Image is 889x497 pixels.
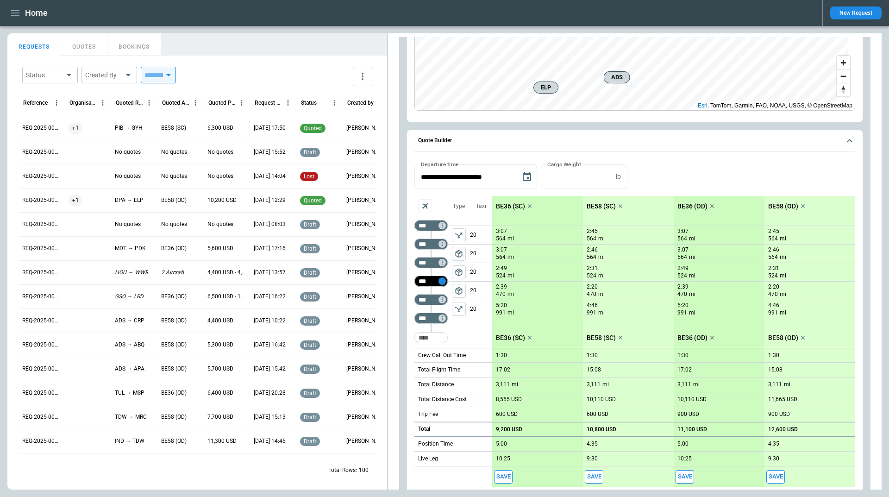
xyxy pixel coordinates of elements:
[453,202,465,210] p: Type
[115,269,148,277] p: HOU → WWR
[677,334,707,342] p: BE36 (OD)
[414,332,448,343] div: Too short
[768,309,778,317] p: 991
[418,381,454,389] p: Total Distance
[115,220,141,228] p: No quotes
[768,352,779,359] p: 1:30
[161,220,187,228] p: No quotes
[414,239,448,250] div: Not found
[207,245,233,252] p: 5,600 USD
[496,228,507,235] p: 3:07
[254,293,286,301] p: 08/04/2025 16:22
[115,148,141,156] p: No quotes
[689,235,695,243] p: mi
[677,290,687,298] p: 470
[302,270,318,276] span: draft
[161,293,187,301] p: BE36 (OD)
[302,173,316,180] span: lost
[143,97,155,109] button: Quoted Route column menu
[518,168,536,186] button: Choose date, selected date is Aug 29, 2025
[69,189,82,212] span: +1
[676,470,694,484] span: Save this aircraft quote and copy details to clipboard
[768,366,783,373] p: 15:08
[768,265,779,272] p: 2:31
[780,272,786,280] p: mi
[768,440,779,447] p: 4:35
[346,124,385,132] p: Allen Maki
[496,334,525,342] p: BE36 (SC)
[353,67,372,86] button: more
[608,73,626,82] span: ADS
[766,470,785,484] span: Save this aircraft quote and copy details to clipboard
[512,381,518,389] p: mi
[470,300,492,318] p: 20
[587,272,596,280] p: 524
[414,257,448,268] div: Not found
[677,411,699,418] p: 900 USD
[50,97,63,109] button: Reference column menu
[22,269,61,277] p: REQ-2025-000252
[161,124,186,132] p: BE58 (SC)
[496,426,522,433] p: 9,200 USD
[302,245,318,252] span: draft
[598,235,605,243] p: mi
[22,293,61,301] p: REQ-2025-000251
[22,317,61,325] p: REQ-2025-000250
[677,202,707,210] p: BE36 (OD)
[768,246,779,253] p: 2:46
[207,124,233,132] p: 6,300 USD
[496,253,506,261] p: 564
[677,253,687,261] p: 564
[254,245,286,252] p: 08/19/2025 17:16
[414,294,448,305] div: Too short
[414,313,448,324] div: Too short
[418,410,438,418] p: Trip Fee
[768,253,778,261] p: 564
[346,196,385,204] p: Ben Gundermann
[23,100,48,106] div: Reference
[161,148,187,156] p: No quotes
[346,220,385,228] p: Ben Gundermann
[161,196,187,204] p: BE58 (OD)
[414,164,855,487] div: Quote Builder
[470,263,492,281] p: 20
[496,366,510,373] p: 17:02
[347,100,374,106] div: Created by
[693,381,700,389] p: mi
[587,334,616,342] p: BE58 (SC)
[677,302,689,309] p: 5:20
[346,245,385,252] p: Allen Maki
[452,228,466,242] span: Type of sector
[689,290,695,298] p: mi
[328,466,357,474] p: Total Rows:
[254,365,286,373] p: 07/31/2025 15:42
[302,149,318,156] span: draft
[189,97,201,109] button: Quoted Aircraft column menu
[115,389,144,397] p: TUL → MSP
[587,283,598,290] p: 2:20
[115,437,144,445] p: IND → TDW
[418,426,430,432] h6: Total
[208,100,236,106] div: Quoted Price
[676,470,694,484] button: Save
[452,284,466,298] button: left aligned
[346,413,385,421] p: Allen Maki
[254,269,286,277] p: 08/13/2025 13:57
[302,294,318,300] span: draft
[496,202,525,210] p: BE36 (SC)
[115,341,144,349] p: ADS → ABQ
[496,235,506,243] p: 564
[677,283,689,290] p: 2:39
[452,247,466,261] span: Type of sector
[302,414,318,421] span: draft
[254,124,286,132] p: 08/22/2025 17:50
[207,365,233,373] p: 5,700 USD
[254,389,286,397] p: 07/28/2025 20:28
[207,317,233,325] p: 4,400 USD
[418,199,432,213] span: Aircraft selection
[496,272,506,280] p: 524
[302,390,318,396] span: draft
[492,196,855,487] div: scrollable content
[421,160,459,168] label: Departure time
[207,341,233,349] p: 5,300 USD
